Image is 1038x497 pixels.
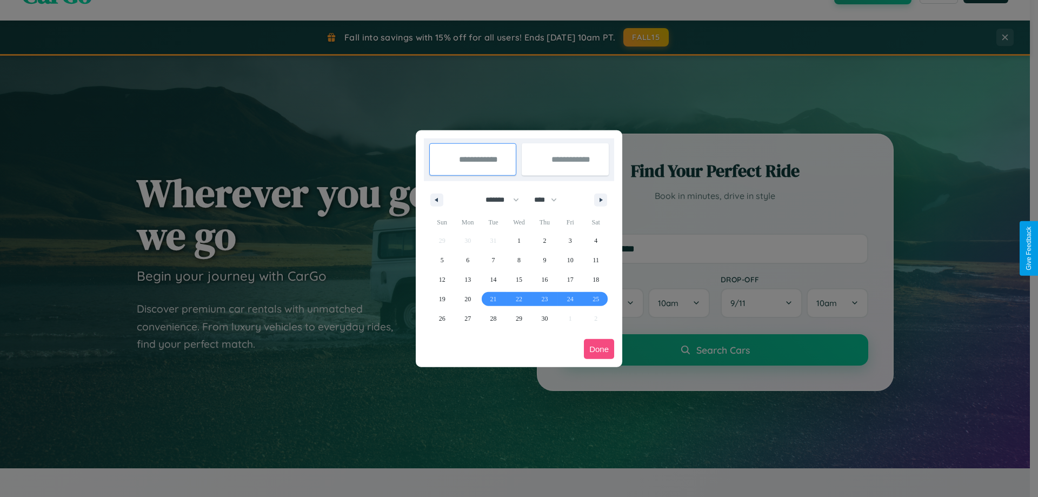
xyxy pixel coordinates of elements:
[464,289,471,309] span: 20
[490,270,497,289] span: 14
[506,250,531,270] button: 8
[481,270,506,289] button: 14
[429,250,455,270] button: 5
[532,214,557,231] span: Thu
[594,231,597,250] span: 4
[557,214,583,231] span: Fri
[455,270,480,289] button: 13
[593,289,599,309] span: 25
[506,214,531,231] span: Wed
[481,289,506,309] button: 21
[541,309,548,328] span: 30
[583,289,609,309] button: 25
[517,250,521,270] span: 8
[567,270,574,289] span: 17
[532,309,557,328] button: 30
[490,309,497,328] span: 28
[584,339,614,359] button: Done
[516,289,522,309] span: 22
[455,309,480,328] button: 27
[557,270,583,289] button: 17
[583,250,609,270] button: 11
[541,270,548,289] span: 16
[506,289,531,309] button: 22
[593,250,599,270] span: 11
[464,270,471,289] span: 13
[1025,227,1033,270] div: Give Feedback
[532,289,557,309] button: 23
[464,309,471,328] span: 27
[569,231,572,250] span: 3
[429,214,455,231] span: Sun
[455,250,480,270] button: 6
[557,289,583,309] button: 24
[543,231,546,250] span: 2
[481,250,506,270] button: 7
[543,250,546,270] span: 9
[429,289,455,309] button: 19
[583,270,609,289] button: 18
[506,309,531,328] button: 29
[583,214,609,231] span: Sat
[429,309,455,328] button: 26
[441,250,444,270] span: 5
[455,214,480,231] span: Mon
[557,250,583,270] button: 10
[506,270,531,289] button: 15
[532,250,557,270] button: 9
[567,250,574,270] span: 10
[517,231,521,250] span: 1
[439,309,445,328] span: 26
[481,309,506,328] button: 28
[557,231,583,250] button: 3
[490,289,497,309] span: 21
[516,270,522,289] span: 15
[541,289,548,309] span: 23
[516,309,522,328] span: 29
[492,250,495,270] span: 7
[532,231,557,250] button: 2
[481,214,506,231] span: Tue
[429,270,455,289] button: 12
[466,250,469,270] span: 6
[532,270,557,289] button: 16
[583,231,609,250] button: 4
[455,289,480,309] button: 20
[439,270,445,289] span: 12
[439,289,445,309] span: 19
[506,231,531,250] button: 1
[567,289,574,309] span: 24
[593,270,599,289] span: 18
